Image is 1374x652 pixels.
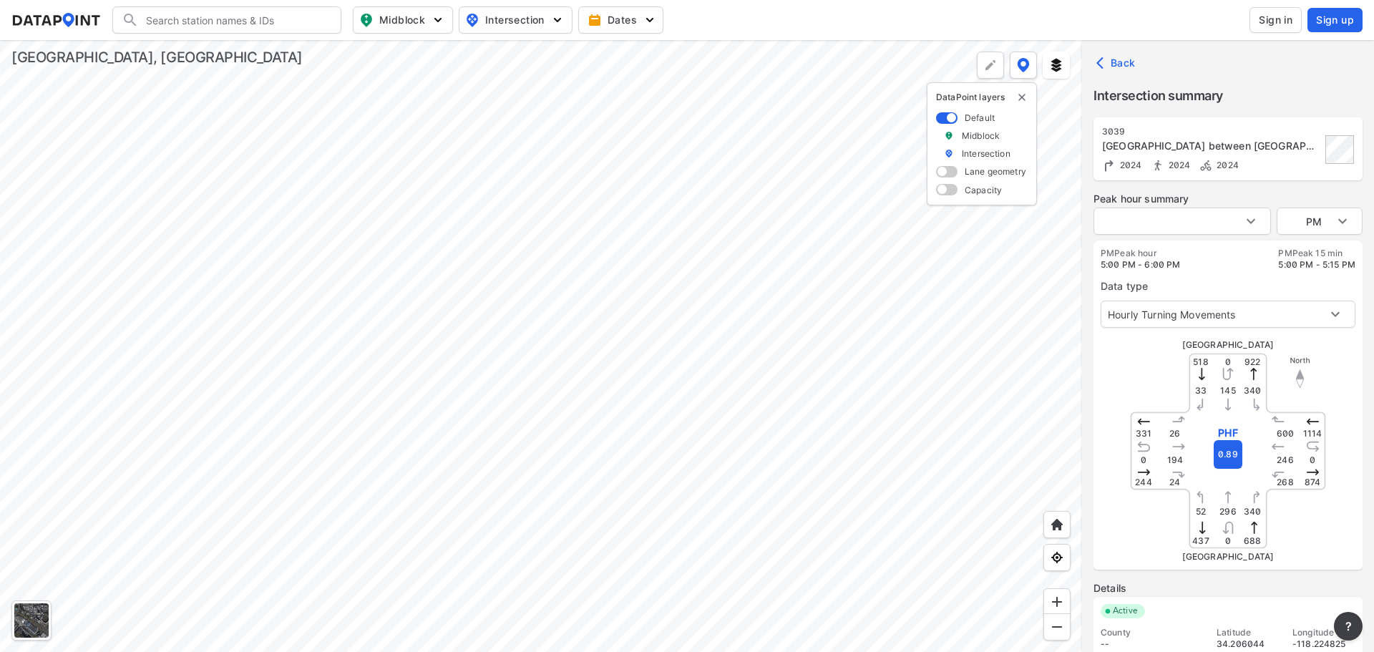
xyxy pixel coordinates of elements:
[1278,248,1355,259] label: PM Peak 15 min
[965,184,1002,196] label: Capacity
[1316,13,1354,27] span: Sign up
[936,92,1028,103] p: DataPoint layers
[1199,158,1213,172] img: Bicycle count
[1043,544,1071,571] div: View my location
[1278,259,1355,270] span: 5:00 PM - 5:15 PM
[944,130,954,142] img: marker_Midblock.5ba75e30.svg
[1217,627,1280,638] div: Latitude
[1102,139,1321,153] div: Montrose Ave between North City border and Verdugo Blvd/Honolulu Ave
[1101,279,1355,293] label: Data type
[1093,86,1363,106] label: Intersection summary
[962,130,1000,142] label: Midblock
[1182,339,1275,350] span: [GEOGRAPHIC_DATA]
[1099,56,1136,70] span: Back
[588,13,602,27] img: calendar-gold.39a51dde.svg
[11,13,101,27] img: dataPointLogo.9353c09d.svg
[11,47,303,67] div: [GEOGRAPHIC_DATA], [GEOGRAPHIC_DATA]
[1107,604,1145,618] span: Active
[1249,7,1302,33] button: Sign in
[965,165,1026,177] label: Lane geometry
[1151,158,1165,172] img: Pedestrian count
[1259,13,1292,27] span: Sign in
[1102,158,1116,172] img: Turning count
[578,6,663,34] button: Dates
[353,6,453,34] button: Midblock
[464,11,481,29] img: map_pin_int.54838e6b.svg
[1043,52,1070,79] button: External layers
[1116,160,1142,170] span: 2024
[1165,160,1191,170] span: 2024
[1043,588,1071,615] div: Zoom in
[1101,301,1355,328] div: Hourly Turning Movements
[139,9,332,31] input: Search
[1277,208,1363,235] div: PM
[1050,620,1064,634] img: MAAAAAElFTkSuQmCC
[1050,550,1064,565] img: zeq5HYn9AnE9l6UmnFLPAAAAAElFTkSuQmCC
[1093,581,1363,595] label: Details
[983,58,998,72] img: +Dz8AAAAASUVORK5CYII=
[1343,618,1354,635] span: ?
[1292,627,1355,638] div: Longitude
[1102,126,1321,137] div: 3039
[1213,160,1239,170] span: 2024
[1093,208,1271,235] div: ​
[1016,92,1028,103] img: close-external-leyer.3061a1c7.svg
[1307,8,1363,32] button: Sign up
[965,112,995,124] label: Default
[590,13,654,27] span: Dates
[1217,638,1280,650] div: 34.206044
[1016,92,1028,103] button: delete
[1049,58,1063,72] img: layers.ee07997e.svg
[431,13,445,27] img: 5YPKRKmlfpI5mqlR8AD95paCi+0kK1fRFDJSaMmawlwaeJcJwk9O2fotCW5ve9gAAAAASUVORK5CYII=
[977,52,1004,79] div: Polygon tool
[1305,8,1363,32] a: Sign up
[1010,52,1037,79] button: DataPoint layers
[1101,638,1204,650] div: --
[1101,248,1181,259] label: PM Peak hour
[359,11,444,29] span: Midblock
[643,13,657,27] img: 5YPKRKmlfpI5mqlR8AD95paCi+0kK1fRFDJSaMmawlwaeJcJwk9O2fotCW5ve9gAAAAASUVORK5CYII=
[1292,638,1355,650] div: -118.224825
[358,11,375,29] img: map_pin_mid.602f9df1.svg
[459,6,572,34] button: Intersection
[1017,58,1030,72] img: data-point-layers.37681fc9.svg
[1093,192,1363,206] label: Peak hour summary
[11,600,52,641] div: Toggle basemap
[1334,612,1363,641] button: more
[550,13,565,27] img: 5YPKRKmlfpI5mqlR8AD95paCi+0kK1fRFDJSaMmawlwaeJcJwk9O2fotCW5ve9gAAAAASUVORK5CYII=
[1043,613,1071,641] div: Zoom out
[1247,7,1305,33] a: Sign in
[1050,517,1064,532] img: +XpAUvaXAN7GudzAAAAAElFTkSuQmCC
[1101,259,1181,270] span: 5:00 PM - 6:00 PM
[1043,511,1071,538] div: Home
[962,147,1010,160] label: Intersection
[1101,627,1204,638] div: County
[944,147,954,160] img: marker_Intersection.6861001b.svg
[1050,595,1064,609] img: ZvzfEJKXnyWIrJytrsY285QMwk63cM6Drc+sIAAAAASUVORK5CYII=
[465,11,563,29] span: Intersection
[1093,52,1141,74] button: Back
